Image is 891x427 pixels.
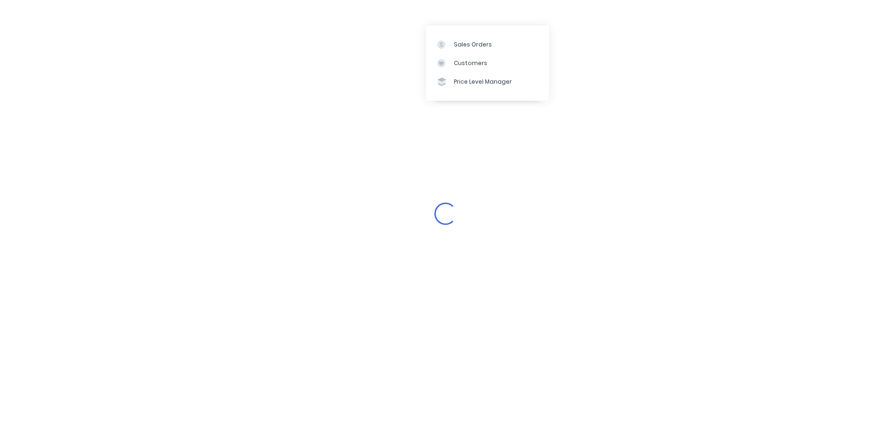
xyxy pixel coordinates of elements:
[454,40,492,49] div: Sales Orders
[426,35,549,53] a: Sales Orders
[454,59,487,67] div: Customers
[454,78,512,86] div: Price Level Manager
[426,54,549,72] a: Customers
[426,72,549,91] a: Price Level Manager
